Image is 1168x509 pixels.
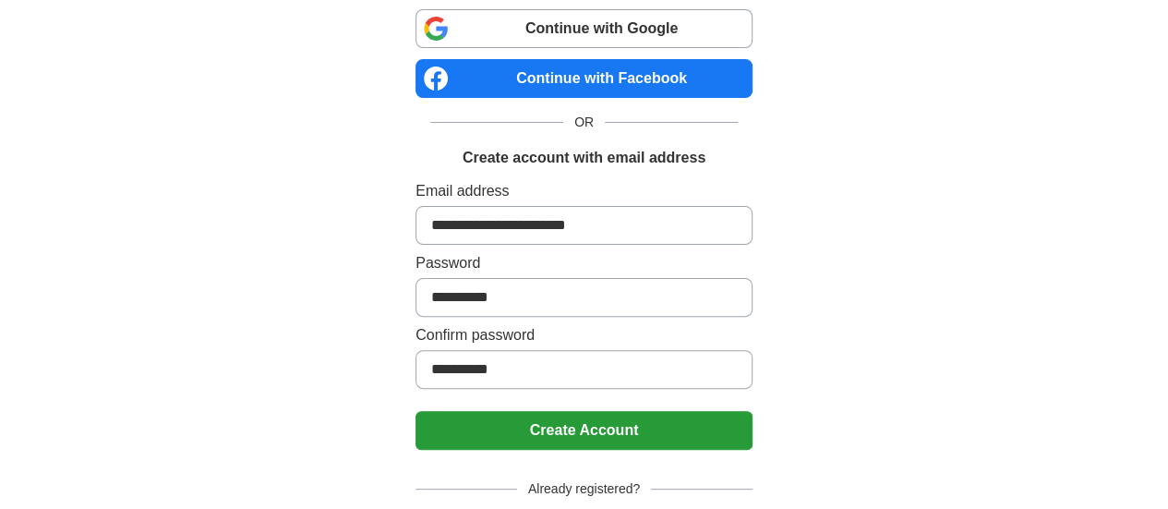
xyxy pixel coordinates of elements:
h1: Create account with email address [463,147,705,169]
a: Continue with Google [415,9,753,48]
label: Password [415,252,753,274]
label: Email address [415,180,753,202]
a: Continue with Facebook [415,59,753,98]
label: Confirm password [415,324,753,346]
button: Create Account [415,411,753,450]
span: Already registered? [517,479,651,499]
span: OR [563,113,605,132]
